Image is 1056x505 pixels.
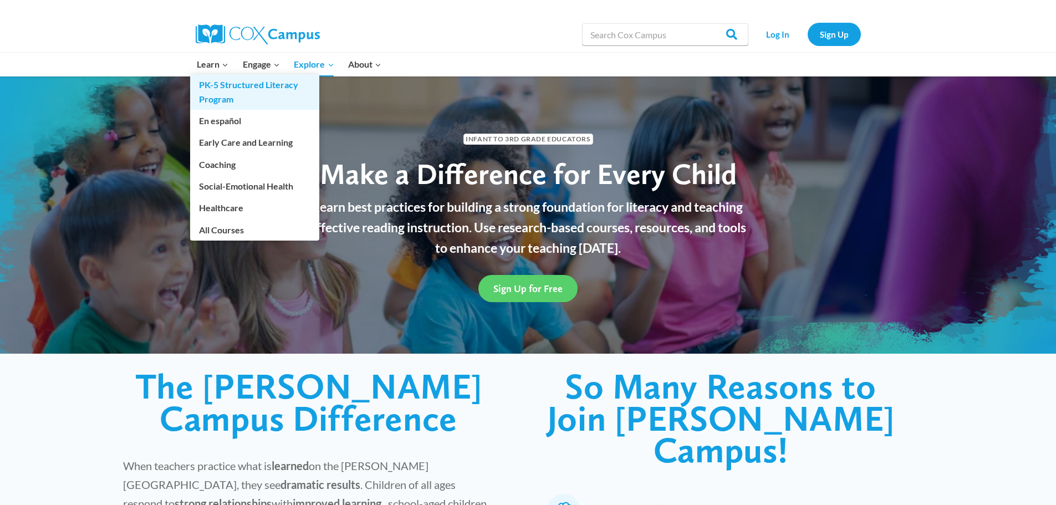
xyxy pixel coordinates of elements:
strong: learned [272,459,309,472]
span: Infant to 3rd Grade Educators [463,134,593,144]
a: Sign Up for Free [478,275,578,302]
button: Child menu of Engage [236,53,287,76]
nav: Secondary Navigation [754,23,861,45]
a: Log In [754,23,802,45]
strong: dramatic results [280,478,360,491]
a: En español [190,110,319,131]
a: All Courses [190,219,319,240]
input: Search Cox Campus [582,23,748,45]
a: Coaching [190,154,319,175]
a: Early Care and Learning [190,132,319,153]
nav: Primary Navigation [190,53,389,76]
a: Healthcare [190,197,319,218]
span: Sign Up for Free [493,283,563,294]
button: Child menu of About [341,53,389,76]
button: Child menu of Explore [287,53,341,76]
a: Sign Up [808,23,861,45]
img: Cox Campus [196,24,320,44]
a: Social-Emotional Health [190,176,319,197]
button: Child menu of Learn [190,53,236,76]
span: Make a Difference for Every Child [320,156,737,191]
span: The [PERSON_NAME] Campus Difference [135,365,482,440]
p: Learn best practices for building a strong foundation for literacy and teaching effective reading... [304,197,753,258]
a: PK-5 Structured Literacy Program [190,74,319,110]
span: So Many Reasons to Join [PERSON_NAME] Campus! [547,365,895,471]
